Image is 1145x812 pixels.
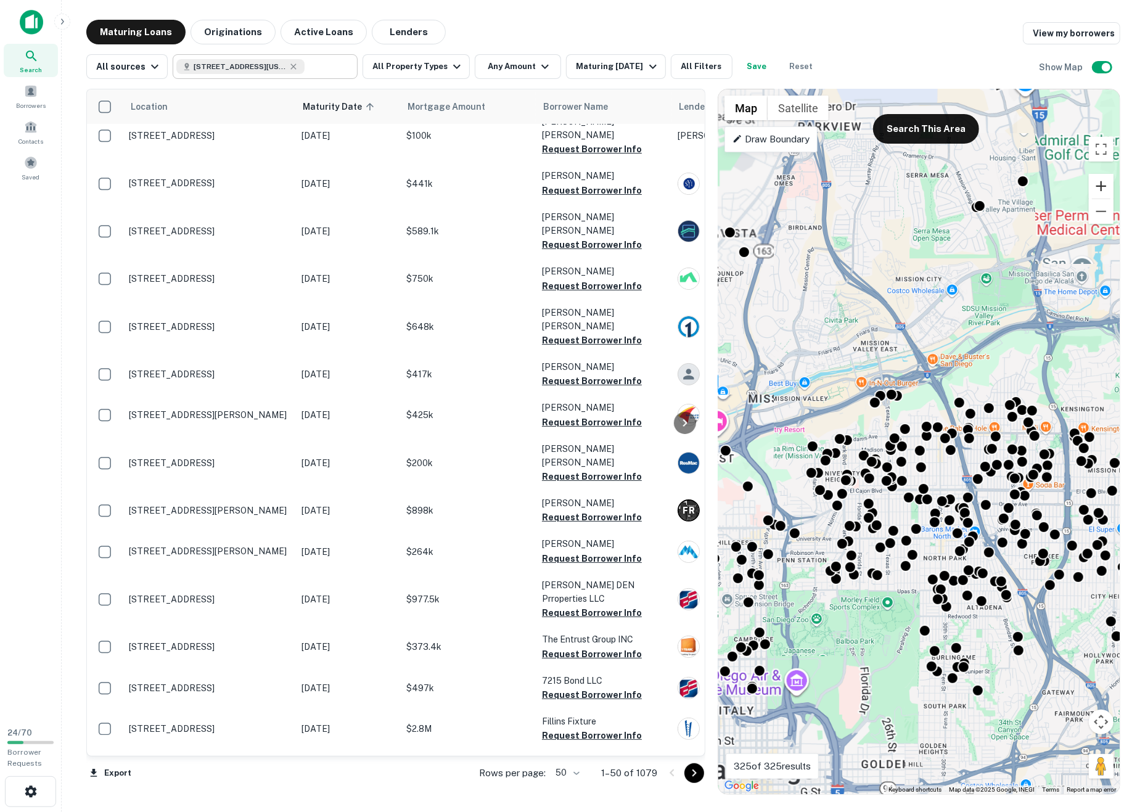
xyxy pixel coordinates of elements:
p: [STREET_ADDRESS] [129,457,289,469]
button: Lenders [372,20,446,44]
h6: Show Map [1039,60,1085,74]
p: [DATE] [302,456,394,470]
p: [DATE] [302,129,394,142]
button: All sources [86,54,168,79]
p: $373.4k [406,640,530,654]
p: [STREET_ADDRESS] [129,178,289,189]
p: [STREET_ADDRESS] [129,226,289,237]
p: [STREET_ADDRESS] [129,321,289,332]
th: Borrower Name [536,89,671,124]
p: [DATE] [302,272,394,285]
p: $441k [406,177,530,191]
span: Mortgage Amount [408,99,501,114]
button: Map camera controls [1089,710,1114,734]
p: [PERSON_NAME] DEN Prroperties LLC [542,578,665,605]
button: Save your search to get updates of matches that match your search criteria. [737,54,777,79]
button: All Filters [671,54,733,79]
p: $648k [406,320,530,334]
p: 7215 Bond LLC [542,674,665,687]
th: Location [123,89,295,124]
p: [DATE] [302,545,394,559]
span: Maturity Date [303,99,378,114]
button: Request Borrower Info [542,142,642,157]
th: Mortgage Amount [400,89,536,124]
button: Request Borrower Info [542,605,642,620]
a: Report a map error [1067,786,1116,793]
span: Map data ©2025 Google, INEGI [949,786,1035,793]
a: Terms (opens in new tab) [1042,786,1059,793]
p: The Entrust Group INC [542,633,665,646]
button: Request Borrower Info [542,687,642,702]
button: Zoom out [1089,199,1114,224]
img: capitalize-icon.png [20,10,43,35]
p: [STREET_ADDRESS] [129,130,289,141]
p: [DATE] [302,593,394,606]
p: $898k [406,504,530,517]
p: 325 of 325 results [734,759,811,774]
span: Borrowers [16,100,46,110]
button: Request Borrower Info [542,333,642,348]
p: Rows per page: [479,766,546,781]
button: Request Borrower Info [542,415,642,430]
button: Maturing [DATE] [566,54,665,79]
p: [PERSON_NAME] [542,496,665,510]
p: $200k [406,456,530,470]
p: $750k [406,272,530,285]
a: Open this area in Google Maps (opens a new window) [721,778,762,794]
button: All Property Types [363,54,470,79]
p: $264k [406,545,530,559]
span: [STREET_ADDRESS][US_STATE] [194,61,286,72]
div: Maturing [DATE] [576,59,660,74]
button: Request Borrower Info [542,647,642,662]
div: All sources [96,59,162,74]
button: Request Borrower Info [542,469,642,484]
button: Request Borrower Info [542,237,642,252]
button: Reset [782,54,821,79]
p: [PERSON_NAME] [PERSON_NAME] [542,442,665,469]
button: Toggle fullscreen view [1089,137,1114,162]
th: Maturity Date [295,89,400,124]
button: Request Borrower Info [542,728,642,743]
button: Zoom in [1089,174,1114,199]
p: [DATE] [302,224,394,238]
p: [PERSON_NAME] [542,169,665,182]
p: $417k [406,367,530,381]
button: Request Borrower Info [542,551,642,566]
span: Location [130,99,168,114]
p: [PERSON_NAME] [542,360,665,374]
p: [STREET_ADDRESS] [129,723,289,734]
p: [STREET_ADDRESS] [129,641,289,652]
p: [STREET_ADDRESS] [129,273,289,284]
span: Borrower Requests [7,748,42,768]
a: View my borrowers [1023,22,1120,44]
a: Saved [4,151,58,184]
p: [DATE] [302,367,394,381]
div: 50 [551,764,581,782]
p: $589.1k [406,224,530,238]
p: Lemon Tree ON Lincoln LLC [542,755,665,769]
span: Contacts [18,136,43,146]
button: Request Borrower Info [542,374,642,388]
p: $425k [406,408,530,422]
button: Request Borrower Info [542,183,642,198]
span: 24 / 70 [7,728,32,737]
button: Request Borrower Info [542,510,642,525]
button: Maturing Loans [86,20,186,44]
p: [DATE] [302,320,394,334]
p: $497k [406,681,530,695]
p: [PERSON_NAME] [542,401,665,414]
p: $2.8M [406,722,530,736]
div: Borrowers [4,80,58,113]
p: [DATE] [302,681,394,695]
p: [PERSON_NAME] [PERSON_NAME] [542,306,665,333]
iframe: Chat Widget [1083,713,1145,773]
p: [PERSON_NAME] [542,265,665,278]
p: [STREET_ADDRESS] [129,594,289,605]
p: [DATE] [302,504,394,517]
p: $977.5k [406,593,530,606]
span: Saved [22,172,40,182]
p: $100k [406,129,530,142]
button: Show street map [724,96,768,120]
